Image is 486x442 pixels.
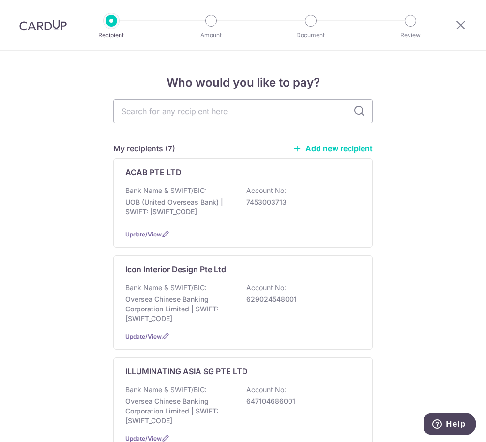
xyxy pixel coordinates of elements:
p: Review [375,30,446,40]
p: ACAB PTE LTD [125,166,182,178]
p: Account No: [246,385,286,395]
p: 647104686001 [246,397,355,406]
p: Account No: [246,186,286,195]
h4: Who would you like to pay? [113,74,373,91]
p: Bank Name & SWIFT/BIC: [125,186,207,195]
p: ILLUMINATING ASIA SG PTE LTD [125,366,248,377]
p: Bank Name & SWIFT/BIC: [125,385,207,395]
a: Update/View [125,435,162,442]
p: Account No: [246,283,286,293]
a: Add new recipient [293,144,373,153]
p: Amount [175,30,247,40]
p: Recipient [76,30,147,40]
p: Bank Name & SWIFT/BIC: [125,283,207,293]
iframe: Opens a widget where you can find more information [424,413,476,437]
p: 7453003713 [246,197,355,207]
p: Oversea Chinese Banking Corporation Limited | SWIFT: [SWIFT_CODE] [125,397,234,426]
p: UOB (United Overseas Bank) | SWIFT: [SWIFT_CODE] [125,197,234,217]
p: 629024548001 [246,295,355,304]
h5: My recipients (7) [113,143,175,154]
a: Update/View [125,333,162,340]
img: CardUp [19,19,67,31]
input: Search for any recipient here [113,99,373,123]
p: Icon Interior Design Pte Ltd [125,264,226,275]
p: Oversea Chinese Banking Corporation Limited | SWIFT: [SWIFT_CODE] [125,295,234,324]
p: Document [275,30,347,40]
a: Update/View [125,231,162,238]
